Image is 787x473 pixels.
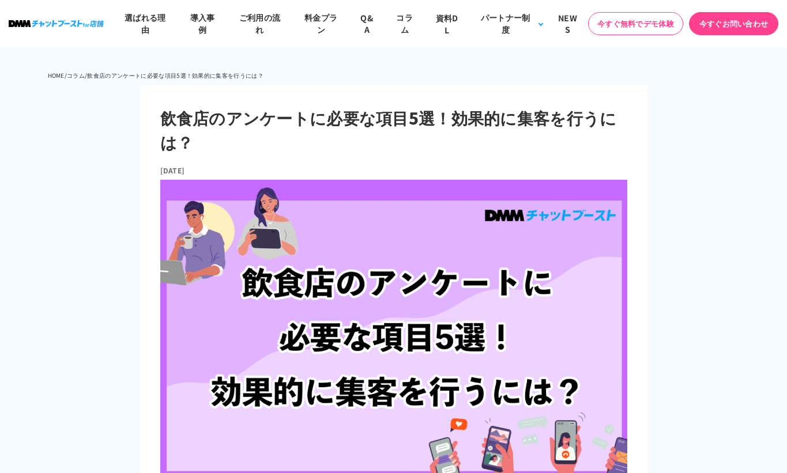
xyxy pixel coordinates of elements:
[85,69,87,82] li: /
[87,69,263,82] li: 飲食店のアンケートに必要な項目5選！効果的に集客を行うには？
[689,12,778,35] a: 今すぐお問い合わせ
[160,165,185,175] time: [DATE]
[477,12,533,36] div: パートナー制度
[65,69,67,82] li: /
[588,12,683,35] a: 今すぐ無料でデモ体験
[9,20,104,27] img: ロゴ
[67,71,85,80] a: コラム
[48,71,65,80] a: HOME
[160,105,627,154] h1: 飲食店のアンケートに必要な項目5選！効果的に集客を行うには？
